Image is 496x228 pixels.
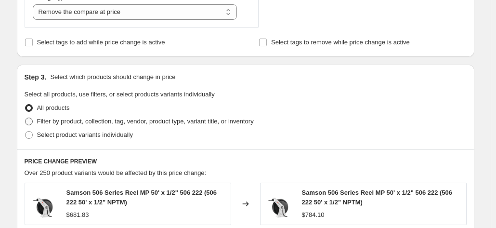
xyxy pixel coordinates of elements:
[265,189,294,218] img: 506-Series_80x.png
[37,118,254,125] span: Filter by product, collection, tag, vendor, product type, variant title, or inventory
[25,72,47,82] h2: Step 3.
[66,189,217,206] span: Samson 506 Series Reel MP 50' x 1/2" 506 222 (506 222 50' x 1/2" NPTM)
[302,210,325,220] div: $784.10
[30,189,59,218] img: 506-Series_80x.png
[271,39,410,46] span: Select tags to remove while price change is active
[66,210,89,220] div: $681.83
[50,72,175,82] p: Select which products should change in price
[37,39,165,46] span: Select tags to add while price change is active
[25,158,467,165] h6: PRICE CHANGE PREVIEW
[37,104,70,111] span: All products
[37,131,133,138] span: Select product variants individually
[302,189,453,206] span: Samson 506 Series Reel MP 50' x 1/2" 506 222 (506 222 50' x 1/2" NPTM)
[25,91,215,98] span: Select all products, use filters, or select products variants individually
[25,169,207,176] span: Over 250 product variants would be affected by this price change:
